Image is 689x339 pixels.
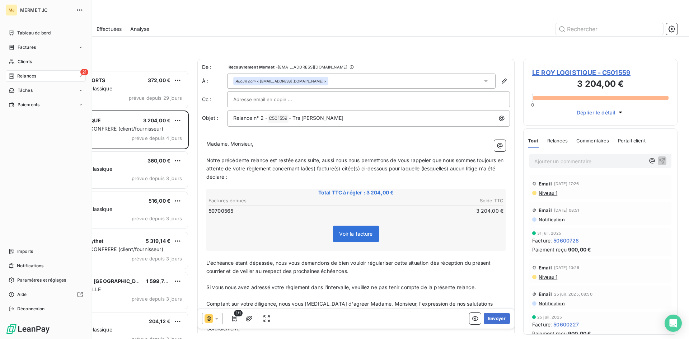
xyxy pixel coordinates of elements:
[6,4,17,16] div: MJ
[554,182,579,186] span: [DATE] 17:26
[97,25,122,33] span: Effectuées
[556,23,663,35] input: Rechercher
[18,44,36,51] span: Factures
[539,291,552,297] span: Email
[235,79,256,84] em: Aucun nom
[132,135,182,141] span: prévue depuis 4 jours
[149,198,170,204] span: 516,00 €
[568,330,591,337] span: 900,00 €
[553,321,579,328] span: 50600227
[356,197,504,204] th: Solde TTC
[531,102,534,108] span: 0
[532,330,567,337] span: Paiement reçu
[537,315,562,319] span: 25 juil. 2025
[206,260,492,274] span: L'échéance étant dépassée, nous vous demandons de bien vouloir régulariser cette situation dès ré...
[553,237,579,244] span: 50600728
[532,246,567,253] span: Paiement reçu
[132,216,182,221] span: prévue depuis 3 jours
[51,246,163,252] span: Plan de relance CONFRERE (client/fournisseur)
[539,181,552,187] span: Email
[17,291,27,298] span: Aide
[268,114,289,123] span: C501559
[235,79,326,84] div: <[EMAIL_ADDRESS][DOMAIN_NAME]>
[17,306,45,312] span: Déconnexion
[148,77,170,83] span: 372,00 €
[528,138,539,143] span: Tout
[6,289,86,300] a: Aide
[532,237,552,244] span: Facture :
[538,274,557,280] span: Niveau 1
[577,109,616,116] span: Déplier le détail
[537,231,561,235] span: 31 juil. 2025
[554,292,592,296] span: 25 juil. 2025, 08:50
[356,207,504,215] td: 3 204,00 €
[532,321,552,328] span: Facture :
[17,248,33,255] span: Imports
[6,323,50,335] img: Logo LeanPay
[143,117,171,123] span: 3 204,00 €
[132,175,182,181] span: prévue depuis 3 jours
[276,65,347,69] span: - [EMAIL_ADDRESS][DOMAIN_NAME]
[539,265,552,270] span: Email
[208,207,233,215] span: 50700565
[538,190,557,196] span: Niveau 1
[51,278,147,284] span: PROLOGISTIQUE [GEOGRAPHIC_DATA]
[80,69,88,75] span: 21
[149,318,170,324] span: 204,12 €
[129,95,182,101] span: prévue depuis 29 jours
[202,77,227,85] label: À :
[20,7,72,13] span: MERMET JC
[147,157,170,164] span: 360,00 €
[554,208,580,212] span: [DATE] 08:51
[146,278,172,284] span: 1 599,79 €
[130,25,149,33] span: Analyse
[18,87,33,94] span: Tâches
[538,301,565,306] span: Notification
[575,108,627,117] button: Déplier le détail
[234,310,243,316] span: 1/1
[576,138,609,143] span: Commentaires
[51,126,163,132] span: Plan de relance CONFRERE (client/fournisseur)
[339,231,372,237] span: Voir la facture
[206,301,494,315] span: Comptant sur votre diligence, nous vous [MEDICAL_DATA] d'agréer Madame, Monsieur, l'expression de...
[202,63,227,71] span: De :
[202,96,227,103] label: Cc :
[233,115,267,121] span: Relance n° 2 -
[17,277,66,283] span: Paramètres et réglages
[17,73,36,79] span: Relances
[665,315,682,332] div: Open Intercom Messenger
[532,77,669,92] h3: 3 204,00 €
[206,157,505,180] span: Notre précédente relance est restée sans suite, aussi nous nous permettons de vous rappeler que n...
[618,138,646,143] span: Portail client
[146,238,171,244] span: 5 319,14 €
[532,68,669,77] span: LE ROY LOGISTIQUE - C501559
[206,284,476,290] span: Si vous nous avez adressé votre règlement dans l'intervalle, veuillez ne pas tenir compte de la p...
[547,138,568,143] span: Relances
[17,30,51,36] span: Tableau de bord
[568,246,591,253] span: 900,00 €
[34,70,189,339] div: grid
[202,115,218,121] span: Objet :
[132,256,182,262] span: prévue depuis 3 jours
[18,58,32,65] span: Clients
[554,265,580,270] span: [DATE] 10:26
[229,65,275,69] span: Recouvrement Mermet
[539,207,552,213] span: Email
[18,102,39,108] span: Paiements
[17,263,43,269] span: Notifications
[538,217,565,222] span: Notification
[208,197,356,204] th: Factures échues
[484,313,510,324] button: Envoyer
[206,141,254,147] span: Madame, Monsieur,
[207,189,505,196] span: Total TTC à régler : 3 204,00 €
[233,94,310,105] input: Adresse email en copie ...
[206,325,240,331] span: Cordialement,
[132,296,182,302] span: prévue depuis 3 jours
[289,115,343,121] span: - Trs [PERSON_NAME]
